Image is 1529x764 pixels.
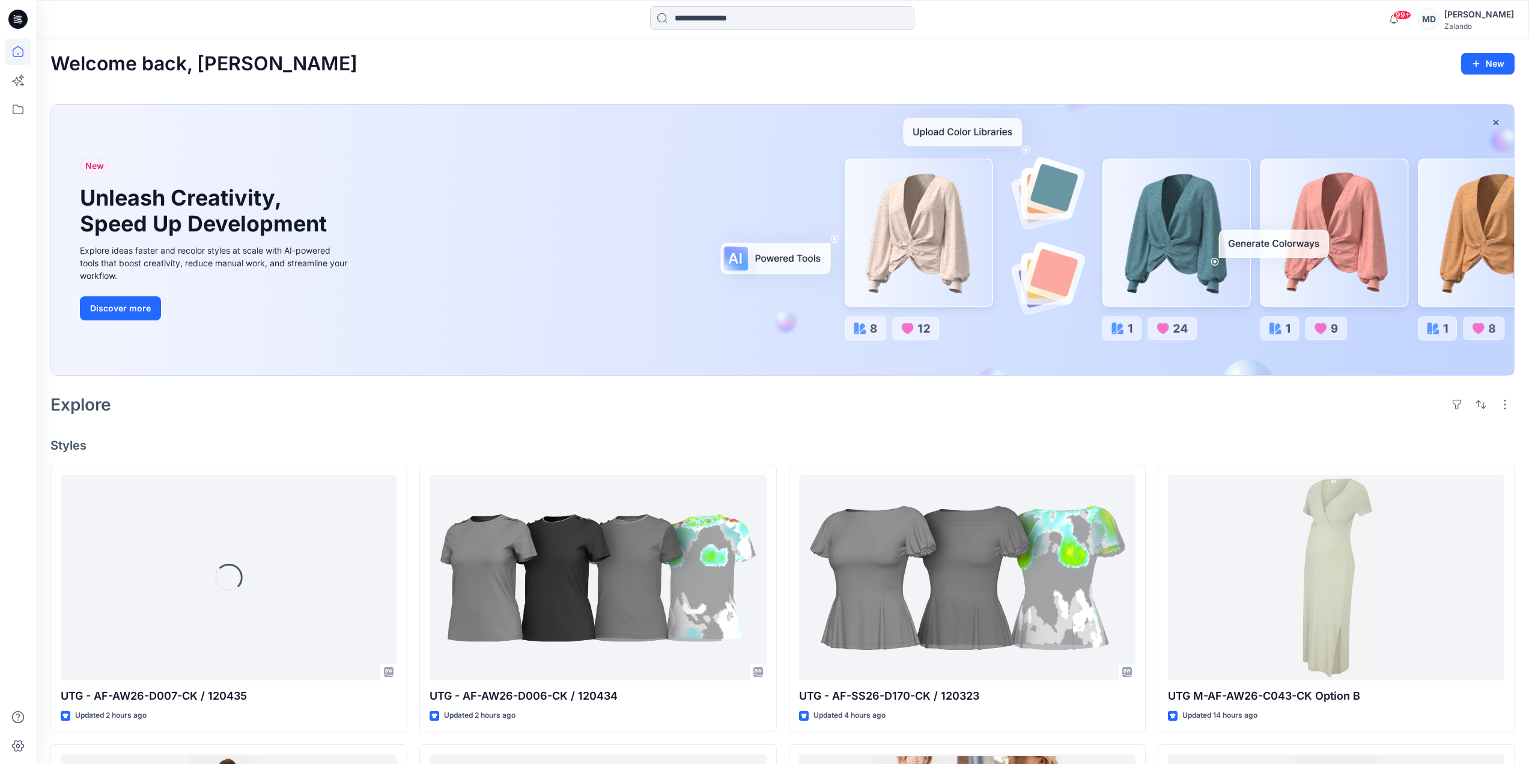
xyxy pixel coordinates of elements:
[80,244,350,282] div: Explore ideas faster and recolor styles at scale with AI-powered tools that boost creativity, red...
[799,475,1135,681] a: UTG - AF-SS26-D170-CK / 120323
[430,688,766,704] p: UTG - AF-AW26-D006-CK / 120434
[430,475,766,681] a: UTG - AF-AW26-D006-CK / 120434
[75,709,147,722] p: Updated 2 hours ago
[85,159,104,173] span: New
[1461,53,1515,75] button: New
[1444,7,1514,22] div: [PERSON_NAME]
[799,688,1135,704] p: UTG - AF-SS26-D170-CK / 120323
[50,395,111,414] h2: Explore
[1168,475,1504,681] a: UTG M-AF-AW26-C043-CK Option B
[1444,22,1514,31] div: Zalando
[80,296,161,320] button: Discover more
[80,296,350,320] a: Discover more
[61,688,397,704] p: UTG - AF-AW26-D007-CK / 120435
[813,709,886,722] p: Updated 4 hours ago
[444,709,515,722] p: Updated 2 hours ago
[50,438,1515,453] h4: Styles
[1418,8,1439,30] div: MD
[80,185,332,237] h1: Unleash Creativity, Speed Up Development
[50,53,357,75] h2: Welcome back, [PERSON_NAME]
[1182,709,1257,722] p: Updated 14 hours ago
[1393,10,1411,20] span: 99+
[1168,688,1504,704] p: UTG M-AF-AW26-C043-CK Option B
